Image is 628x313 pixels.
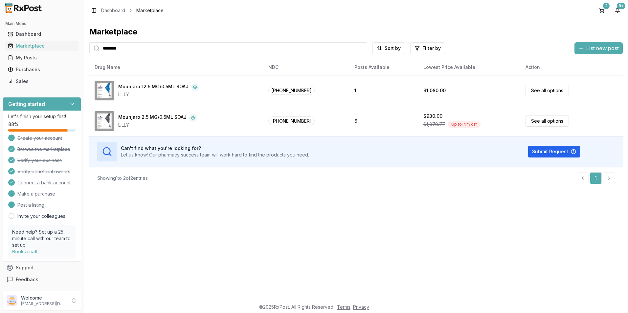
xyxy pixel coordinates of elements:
[3,29,81,39] button: Dashboard
[17,213,65,219] a: Invite your colleagues
[8,31,76,37] div: Dashboard
[3,41,81,51] button: Marketplace
[8,66,76,73] div: Purchases
[17,146,70,153] span: Browse the marketplace
[3,262,81,274] button: Support
[590,172,602,184] a: 1
[118,83,189,91] div: Mounjaro 12.5 MG/0.5ML SOAJ
[17,191,55,197] span: Make a purchase
[3,3,45,13] img: RxPost Logo
[596,5,607,16] button: 2
[121,145,309,152] h3: Can't find what you're looking for?
[17,135,62,141] span: Create your account
[520,59,623,75] th: Action
[423,113,442,119] div: $930.00
[3,64,81,75] button: Purchases
[17,168,70,175] span: Verify beneficial owners
[118,122,197,128] div: LILLY
[5,75,78,87] a: Sales
[423,87,446,94] div: $1,080.00
[95,111,114,131] img: Mounjaro 2.5 MG/0.5ML SOAJ
[385,45,401,52] span: Sort by
[3,52,81,63] button: My Posts
[349,106,418,136] td: 6
[7,295,17,306] img: User avatar
[3,76,81,87] button: Sales
[263,59,349,75] th: NDC
[574,42,623,54] button: List new post
[268,116,315,125] span: [PHONE_NUMBER]
[526,115,569,127] a: See all options
[12,249,37,254] a: Book a call
[612,5,623,16] button: 9+
[349,75,418,106] td: 1
[422,45,441,52] span: Filter by
[101,7,164,14] nav: breadcrumb
[423,121,445,128] span: $1,079.77
[118,91,199,98] div: LILLY
[17,157,62,164] span: Verify your business
[574,46,623,52] a: List new post
[606,291,621,306] iframe: Intercom live chat
[17,202,44,208] span: Post a listing
[617,3,625,9] div: 9+
[8,43,76,49] div: Marketplace
[101,7,125,14] a: Dashboard
[8,54,76,61] div: My Posts
[353,304,369,310] a: Privacy
[586,44,619,52] span: List new post
[268,86,315,95] span: [PHONE_NUMBER]
[8,121,18,128] span: 88 %
[97,175,148,181] div: Showing 1 to 2 of 2 entries
[21,301,67,306] p: [EMAIL_ADDRESS][DOMAIN_NAME]
[5,52,78,64] a: My Posts
[89,59,263,75] th: Drug Name
[89,27,623,37] div: Marketplace
[526,85,569,96] a: See all options
[8,78,76,85] div: Sales
[16,276,38,283] span: Feedback
[5,21,78,26] h2: Main Menu
[448,121,481,128] div: Up to 14 % off
[5,28,78,40] a: Dashboard
[3,274,81,285] button: Feedback
[5,64,78,75] a: Purchases
[5,40,78,52] a: Marketplace
[577,172,615,184] nav: pagination
[136,7,164,14] span: Marketplace
[410,42,445,54] button: Filter by
[337,304,350,310] a: Terms
[418,59,520,75] th: Lowest Price Available
[121,152,309,158] p: Let us know! Our pharmacy success team will work hard to find the products you need.
[12,229,72,248] p: Need help? Set up a 25 minute call with our team to set up.
[8,100,45,108] h3: Getting started
[118,114,187,122] div: Mounjaro 2.5 MG/0.5ML SOAJ
[603,3,610,9] div: 2
[95,81,114,100] img: Mounjaro 12.5 MG/0.5ML SOAJ
[349,59,418,75] th: Posts Available
[21,295,67,301] p: Welcome
[17,179,71,186] span: Connect a bank account
[528,146,580,157] button: Submit Request
[8,113,76,120] p: Let's finish your setup first!
[372,42,405,54] button: Sort by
